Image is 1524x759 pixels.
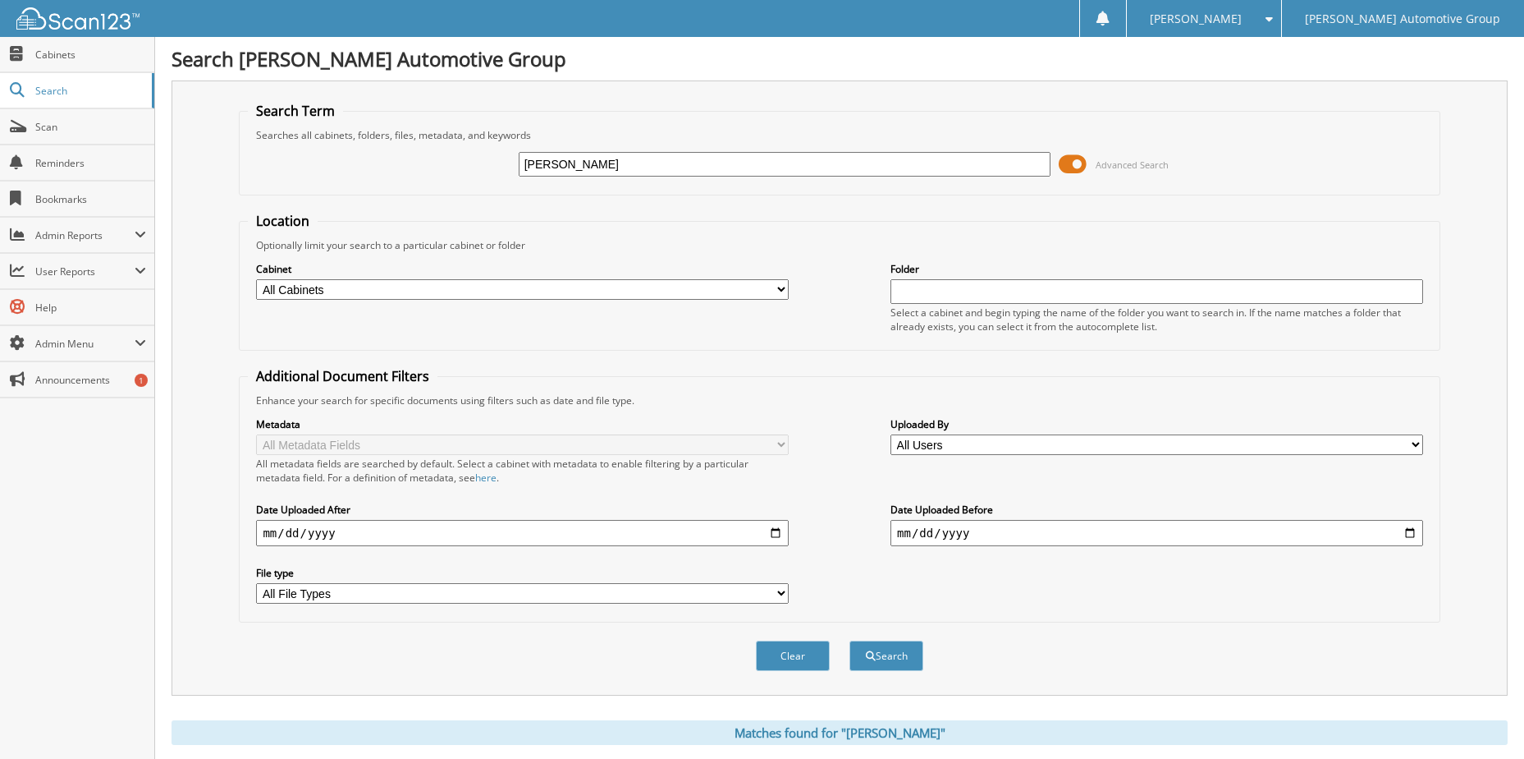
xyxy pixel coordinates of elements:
[890,503,1423,517] label: Date Uploaded Before
[248,238,1430,252] div: Optionally limit your search to a particular cabinet or folder
[256,566,789,580] label: File type
[890,520,1423,546] input: end
[35,192,146,206] span: Bookmarks
[248,102,343,120] legend: Search Term
[35,373,146,387] span: Announcements
[16,7,140,30] img: scan123-logo-white.svg
[172,45,1508,72] h1: Search [PERSON_NAME] Automotive Group
[172,720,1508,745] div: Matches found for "[PERSON_NAME]"
[248,212,318,230] legend: Location
[35,156,146,170] span: Reminders
[849,641,923,671] button: Search
[475,471,497,485] a: here
[248,393,1430,407] div: Enhance your search for specific documents using filters such as date and file type.
[1150,14,1242,24] span: [PERSON_NAME]
[256,417,789,431] label: Metadata
[248,128,1430,142] div: Searches all cabinets, folders, files, metadata, and keywords
[890,306,1423,333] div: Select a cabinet and begin typing the name of the folder you want to search in. If the name match...
[890,417,1423,431] label: Uploaded By
[256,503,789,517] label: Date Uploaded After
[35,48,146,62] span: Cabinets
[756,641,830,671] button: Clear
[256,457,789,485] div: All metadata fields are searched by default. Select a cabinet with metadata to enable filtering b...
[35,301,146,315] span: Help
[1305,14,1500,24] span: [PERSON_NAME] Automotive Group
[256,520,789,546] input: start
[35,264,135,278] span: User Reports
[1096,159,1169,171] span: Advanced Search
[35,84,144,98] span: Search
[256,262,789,276] label: Cabinet
[35,228,135,242] span: Admin Reports
[135,374,148,387] div: 1
[890,262,1423,276] label: Folder
[35,120,146,134] span: Scan
[248,367,437,385] legend: Additional Document Filters
[35,337,135,351] span: Admin Menu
